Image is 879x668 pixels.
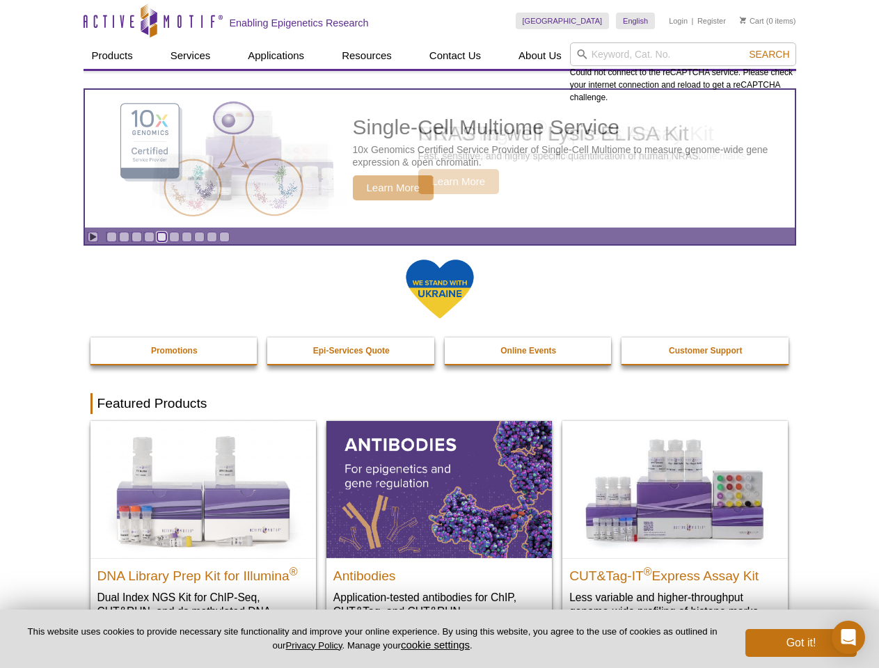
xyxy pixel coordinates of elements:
img: All Antibodies [326,421,552,557]
a: Go to slide 10 [219,232,230,242]
img: Your Cart [740,17,746,24]
p: Dual Index NGS Kit for ChIP-Seq, CUT&RUN, and ds methylated DNA assays. [97,590,309,633]
button: Search [745,48,793,61]
sup: ® [290,565,298,577]
a: Epi-Services Quote [267,337,436,364]
a: Go to slide 2 [119,232,129,242]
strong: Promotions [151,346,198,356]
a: Go to slide 9 [207,232,217,242]
strong: Customer Support [669,346,742,356]
div: Could not connect to the reCAPTCHA service. Please check your internet connection and reload to g... [570,42,796,104]
img: CUT&Tag-IT® Express Assay Kit [562,421,788,557]
h2: DNA Library Prep Kit for Illumina [97,562,309,583]
a: English [616,13,655,29]
input: Keyword, Cat. No. [570,42,796,66]
p: This website uses cookies to provide necessary site functionality and improve your online experie... [22,626,722,652]
h2: CUT&Tag-IT Express Assay Kit [569,562,781,583]
a: Toggle autoplay [88,232,98,242]
a: Go to slide 6 [169,232,180,242]
button: Got it! [745,629,857,657]
a: Privacy Policy [285,640,342,651]
a: DNA Library Prep Kit for Illumina DNA Library Prep Kit for Illumina® Dual Index NGS Kit for ChIP-... [90,421,316,646]
strong: Epi-Services Quote [313,346,390,356]
a: Online Events [445,337,613,364]
a: Go to slide 7 [182,232,192,242]
a: About Us [510,42,570,69]
p: Application-tested antibodies for ChIP, CUT&Tag, and CUT&RUN. [333,590,545,619]
h2: Antibodies [333,562,545,583]
a: Promotions [90,337,259,364]
a: [GEOGRAPHIC_DATA] [516,13,610,29]
strong: Online Events [500,346,556,356]
a: CUT&Tag-IT® Express Assay Kit CUT&Tag-IT®Express Assay Kit Less variable and higher-throughput ge... [562,421,788,632]
a: Cart [740,16,764,26]
a: Go to slide 1 [106,232,117,242]
a: Contact Us [421,42,489,69]
span: Search [749,49,789,60]
sup: ® [644,565,652,577]
a: Register [697,16,726,26]
img: DNA Library Prep Kit for Illumina [90,421,316,557]
button: cookie settings [401,639,470,651]
a: Login [669,16,688,26]
a: Go to slide 3 [132,232,142,242]
a: Resources [333,42,400,69]
h2: Enabling Epigenetics Research [230,17,369,29]
a: Go to slide 5 [157,232,167,242]
a: Go to slide 4 [144,232,155,242]
a: Services [162,42,219,69]
li: | [692,13,694,29]
p: Less variable and higher-throughput genome-wide profiling of histone marks​. [569,590,781,619]
a: Customer Support [621,337,790,364]
div: Open Intercom Messenger [832,621,865,654]
a: All Antibodies Antibodies Application-tested antibodies for ChIP, CUT&Tag, and CUT&RUN. [326,421,552,632]
li: (0 items) [740,13,796,29]
h2: Featured Products [90,393,789,414]
a: Products [84,42,141,69]
a: Go to slide 8 [194,232,205,242]
img: We Stand With Ukraine [405,258,475,320]
a: Applications [239,42,312,69]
